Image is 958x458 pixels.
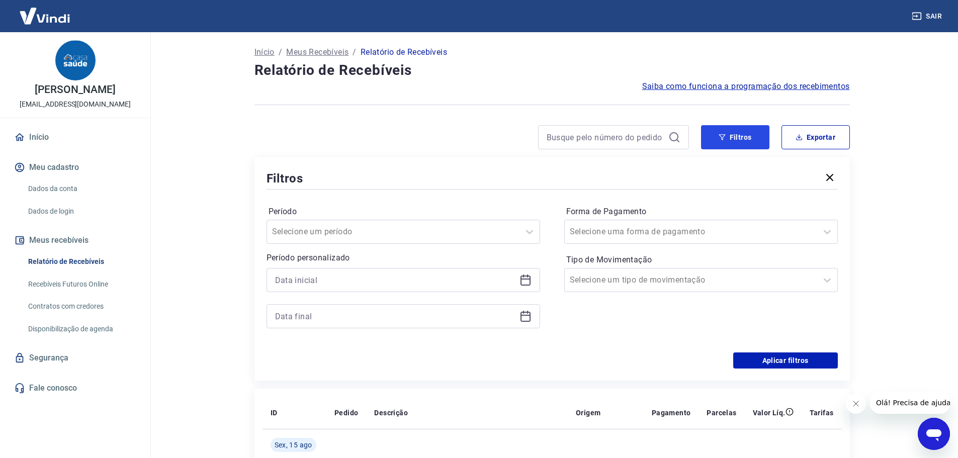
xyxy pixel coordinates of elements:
[566,254,836,266] label: Tipo de Movimentação
[24,201,138,222] a: Dados de login
[547,130,664,145] input: Busque pelo número do pedido
[12,1,77,31] img: Vindi
[6,7,84,15] span: Olá! Precisa de ajuda?
[846,394,866,414] iframe: Fechar mensagem
[870,392,950,414] iframe: Mensagem da empresa
[733,352,838,369] button: Aplicar filtros
[701,125,769,149] button: Filtros
[918,418,950,450] iframe: Botão para abrir a janela de mensagens
[24,274,138,295] a: Recebíveis Futuros Online
[24,251,138,272] a: Relatório de Recebíveis
[279,46,282,58] p: /
[267,252,540,264] p: Período personalizado
[353,46,356,58] p: /
[810,408,834,418] p: Tarifas
[12,126,138,148] a: Início
[275,309,515,324] input: Data final
[275,440,312,450] span: Sex, 15 ago
[269,206,538,218] label: Período
[566,206,836,218] label: Forma de Pagamento
[12,156,138,178] button: Meu cadastro
[12,377,138,399] a: Fale conosco
[707,408,736,418] p: Parcelas
[35,84,115,95] p: [PERSON_NAME]
[753,408,786,418] p: Valor Líq.
[24,296,138,317] a: Contratos com credores
[374,408,408,418] p: Descrição
[24,178,138,199] a: Dados da conta
[275,272,515,288] input: Data inicial
[55,40,96,80] img: 76bee8aa-0cdf-4994-adef-68cb94c950f4.jpeg
[254,46,275,58] a: Início
[361,46,447,58] p: Relatório de Recebíveis
[576,408,600,418] p: Origem
[24,319,138,339] a: Disponibilização de agenda
[12,229,138,251] button: Meus recebíveis
[12,347,138,369] a: Segurança
[910,7,946,26] button: Sair
[286,46,349,58] a: Meus Recebíveis
[267,170,304,187] h5: Filtros
[652,408,691,418] p: Pagamento
[254,60,850,80] h4: Relatório de Recebíveis
[642,80,850,93] a: Saiba como funciona a programação dos recebimentos
[20,99,131,110] p: [EMAIL_ADDRESS][DOMAIN_NAME]
[271,408,278,418] p: ID
[781,125,850,149] button: Exportar
[334,408,358,418] p: Pedido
